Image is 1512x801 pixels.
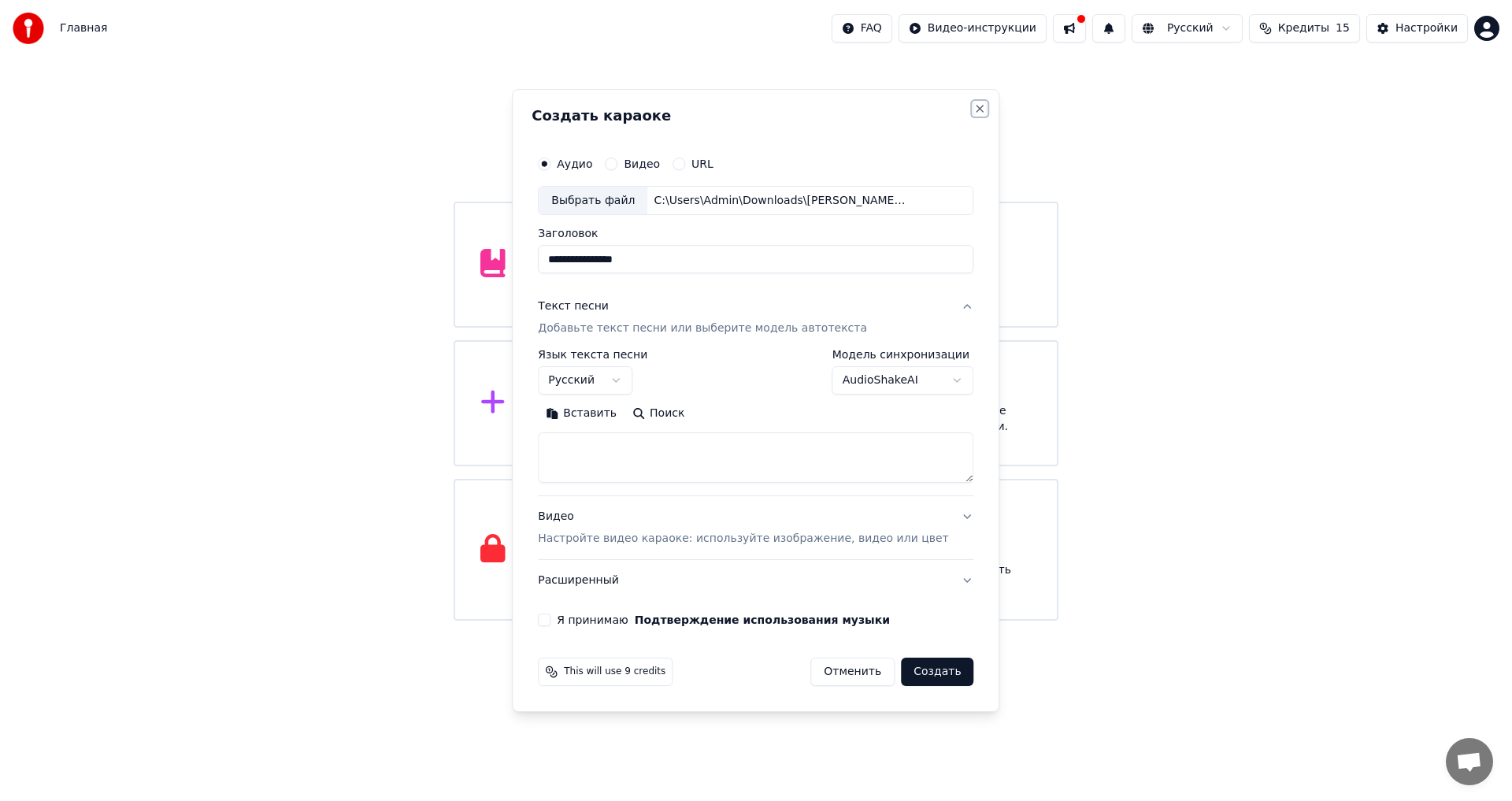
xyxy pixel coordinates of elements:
div: C:\Users\Admin\Downloads\[PERSON_NAME].mp3 [647,193,915,209]
h2: Создать караоке [532,109,980,123]
label: Заголовок [538,228,973,239]
label: URL [691,158,713,169]
button: Создать [901,658,973,686]
label: Видео [624,158,660,169]
button: Текст песниДобавьте текст песни или выберите модель автотекста [538,287,973,350]
div: Текст песни [538,299,609,315]
label: Я принимаю [557,614,890,625]
button: Я принимаю [635,614,890,625]
label: Аудио [557,158,592,169]
div: Выбрать файл [539,187,647,215]
button: Поиск [624,402,692,427]
span: This will use 9 credits [564,666,665,678]
label: Язык текста песни [538,350,647,361]
div: Текст песниДобавьте текст песни или выберите модель автотекста [538,350,973,496]
p: Настройте видео караоке: используйте изображение, видео или цвет [538,531,948,547]
div: Видео [538,510,948,547]
button: Вставить [538,402,624,427]
button: Расширенный [538,560,973,601]
p: Добавьте текст песни или выберите модель автотекста [538,321,867,337]
button: Отменить [810,658,895,686]
button: ВидеоНастройте видео караоке: используйте изображение, видео или цвет [538,497,973,560]
label: Модель синхронизации [832,350,974,361]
